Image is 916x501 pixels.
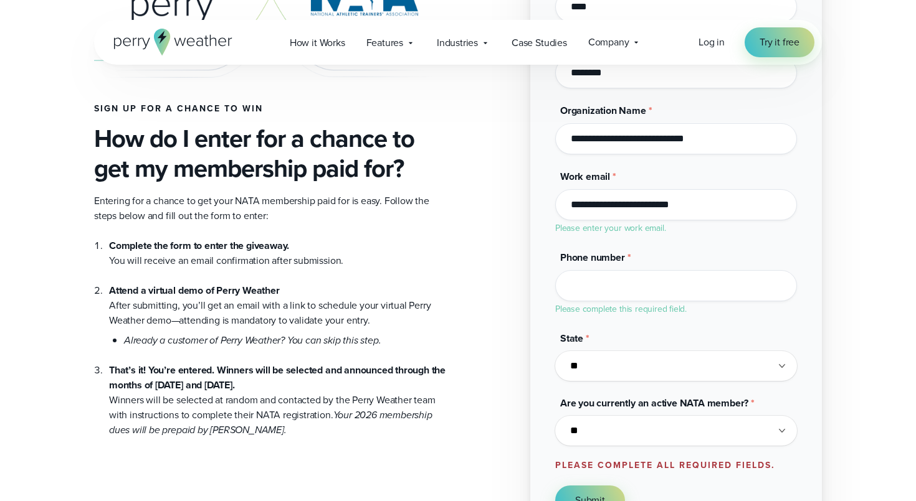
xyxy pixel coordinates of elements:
[555,302,687,316] label: Please complete this required field.
[437,35,478,50] span: Industries
[109,348,448,438] li: Winners will be selected at random and contacted by the Perry Weather team with instructions to c...
[109,283,280,297] strong: Attend a virtual demo of Perry Weather
[501,30,578,55] a: Case Studies
[124,333,381,347] em: Already a customer of Perry Weather? You can skip this step.
[555,222,666,235] label: Please enter your work email.
[94,194,448,223] p: Entering for a chance to get your NATA membership paid for is easy. Follow the steps below and fi...
[94,124,448,184] h3: How do I enter for a chance to get my membership paid for?
[560,396,748,410] span: Are you currently an active NATA member?
[94,104,448,114] h4: Sign up for a chance to win
[109,268,448,348] li: After submitting, you’ll get an email with a link to schedule your virtual Perry Weather demo—att...
[279,30,356,55] a: How it Works
[109,238,289,253] strong: Complete the form to enter the giveaway.
[588,35,629,50] span: Company
[760,35,799,50] span: Try it free
[560,331,583,345] span: State
[560,250,625,265] span: Phone number
[745,27,814,57] a: Try it free
[560,103,646,118] span: Organization Name
[555,459,775,472] label: Please complete all required fields.
[699,35,725,49] span: Log in
[512,35,567,50] span: Case Studies
[109,238,448,268] li: You will receive an email confirmation after submission.
[366,35,403,50] span: Features
[109,363,446,392] strong: That’s it! You’re entered. Winners will be selected and announced through the months of [DATE] an...
[560,169,610,184] span: Work email
[109,408,432,437] em: Your 2026 membership dues will be prepaid by [PERSON_NAME].
[290,35,345,50] span: How it Works
[699,35,725,50] a: Log in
